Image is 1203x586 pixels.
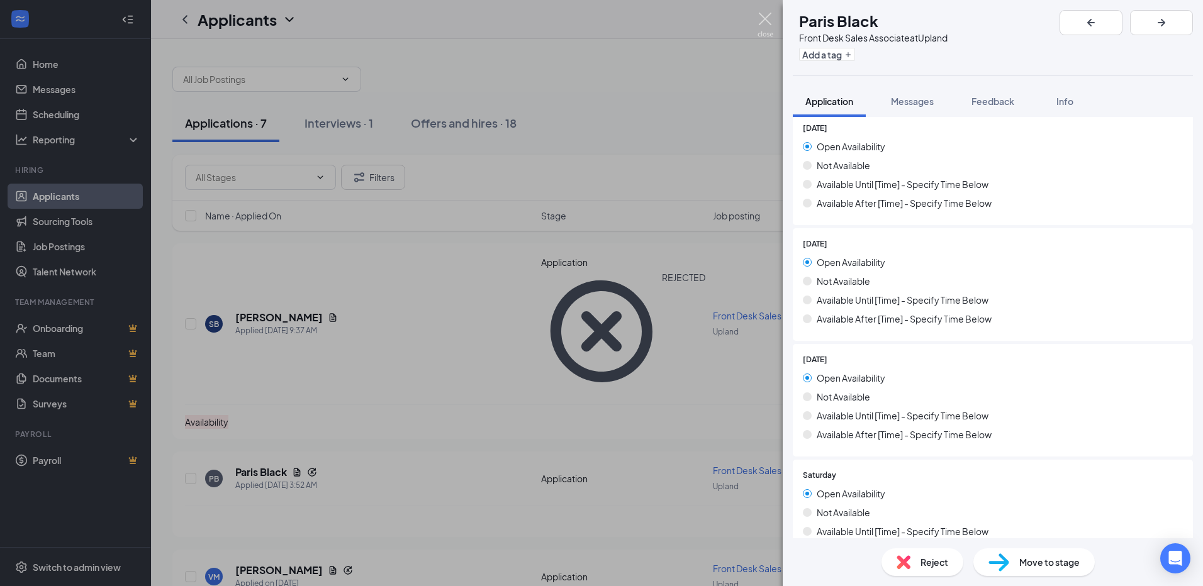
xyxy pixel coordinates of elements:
[844,51,852,58] svg: Plus
[817,140,885,153] span: Open Availability
[1154,15,1169,30] svg: ArrowRight
[817,255,885,269] span: Open Availability
[817,177,988,191] span: Available Until [Time] - Specify Time Below
[1056,96,1073,107] span: Info
[803,123,827,135] span: [DATE]
[799,31,948,44] div: Front Desk Sales Associate at Upland
[817,312,992,326] span: Available After [Time] - Specify Time Below
[1019,555,1080,569] span: Move to stage
[1060,10,1122,35] button: ArrowLeftNew
[817,487,885,500] span: Open Availability
[1083,15,1099,30] svg: ArrowLeftNew
[920,555,948,569] span: Reject
[817,524,988,538] span: Available Until [Time] - Specify Time Below
[799,10,878,31] h1: Paris Black
[891,96,934,107] span: Messages
[805,96,853,107] span: Application
[817,196,992,210] span: Available After [Time] - Specify Time Below
[817,293,988,307] span: Available Until [Time] - Specify Time Below
[817,390,870,404] span: Not Available
[817,158,870,172] span: Not Available
[799,48,855,61] button: PlusAdd a tag
[817,506,870,519] span: Not Available
[817,428,992,441] span: Available After [Time] - Specify Time Below
[817,274,870,288] span: Not Available
[1160,543,1190,573] div: Open Intercom Messenger
[817,409,988,423] span: Available Until [Time] - Specify Time Below
[803,470,836,482] span: Saturday
[803,238,827,250] span: [DATE]
[817,371,885,385] span: Open Availability
[1130,10,1193,35] button: ArrowRight
[803,354,827,366] span: [DATE]
[971,96,1014,107] span: Feedback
